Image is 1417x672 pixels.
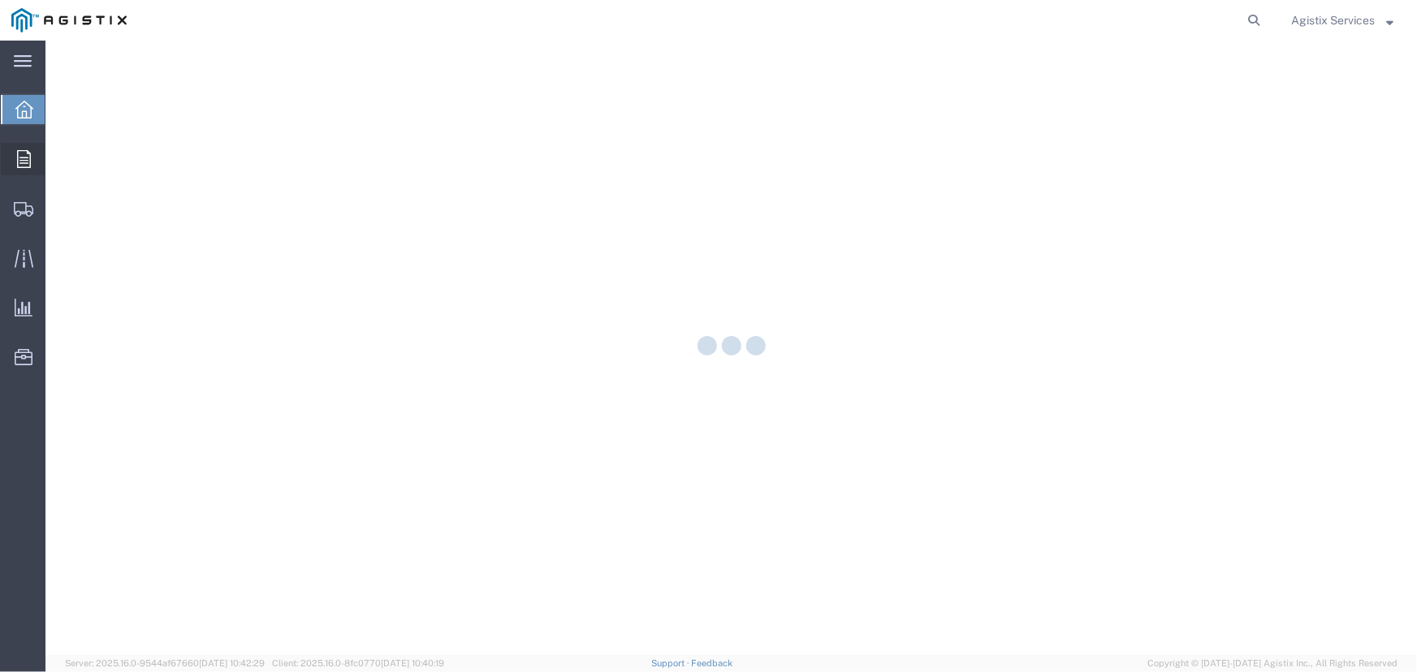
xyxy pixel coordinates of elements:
[1147,657,1398,670] span: Copyright © [DATE]-[DATE] Agistix Inc., All Rights Reserved
[199,658,265,668] span: [DATE] 10:42:29
[11,8,127,32] img: logo
[381,658,444,668] span: [DATE] 10:40:19
[1291,11,1375,29] span: Agistix Services
[272,658,444,668] span: Client: 2025.16.0-8fc0770
[651,658,692,668] a: Support
[1290,11,1394,30] button: Agistix Services
[65,658,265,668] span: Server: 2025.16.0-9544af67660
[692,658,733,668] a: Feedback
